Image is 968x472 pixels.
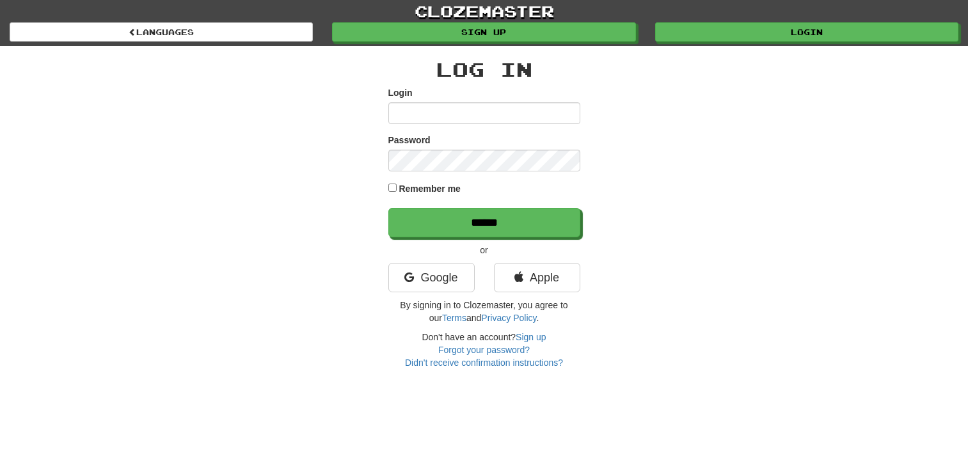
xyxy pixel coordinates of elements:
h2: Log In [388,59,580,80]
a: Didn't receive confirmation instructions? [405,358,563,368]
label: Password [388,134,431,146]
a: Terms [442,313,466,323]
a: Google [388,263,475,292]
p: By signing in to Clozemaster, you agree to our and . [388,299,580,324]
label: Remember me [399,182,461,195]
p: or [388,244,580,256]
div: Don't have an account? [388,331,580,369]
a: Sign up [516,332,546,342]
a: Languages [10,22,313,42]
a: Privacy Policy [481,313,536,323]
a: Login [655,22,958,42]
label: Login [388,86,413,99]
a: Apple [494,263,580,292]
a: Forgot your password? [438,345,530,355]
a: Sign up [332,22,635,42]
